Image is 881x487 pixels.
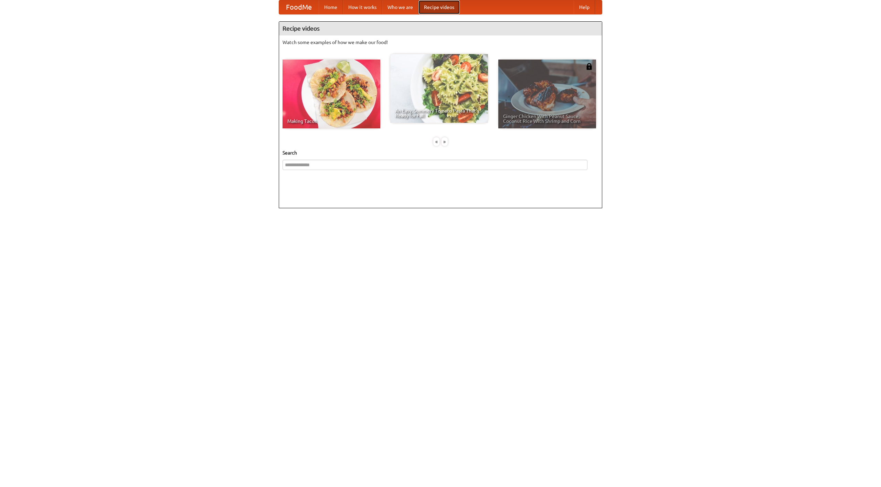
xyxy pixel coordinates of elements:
a: Making Tacos [283,60,380,128]
div: » [442,137,448,146]
p: Watch some examples of how we make our food! [283,39,598,46]
a: FoodMe [279,0,319,14]
a: Who we are [382,0,418,14]
h5: Search [283,149,598,156]
a: An Easy, Summery Tomato Pasta That's Ready for Fall [390,54,488,123]
a: How it works [343,0,382,14]
h4: Recipe videos [279,22,602,35]
a: Recipe videos [418,0,460,14]
img: 483408.png [586,63,593,70]
span: An Easy, Summery Tomato Pasta That's Ready for Fall [395,108,483,118]
a: Home [319,0,343,14]
span: Making Tacos [287,119,375,124]
a: Help [574,0,595,14]
div: « [433,137,439,146]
